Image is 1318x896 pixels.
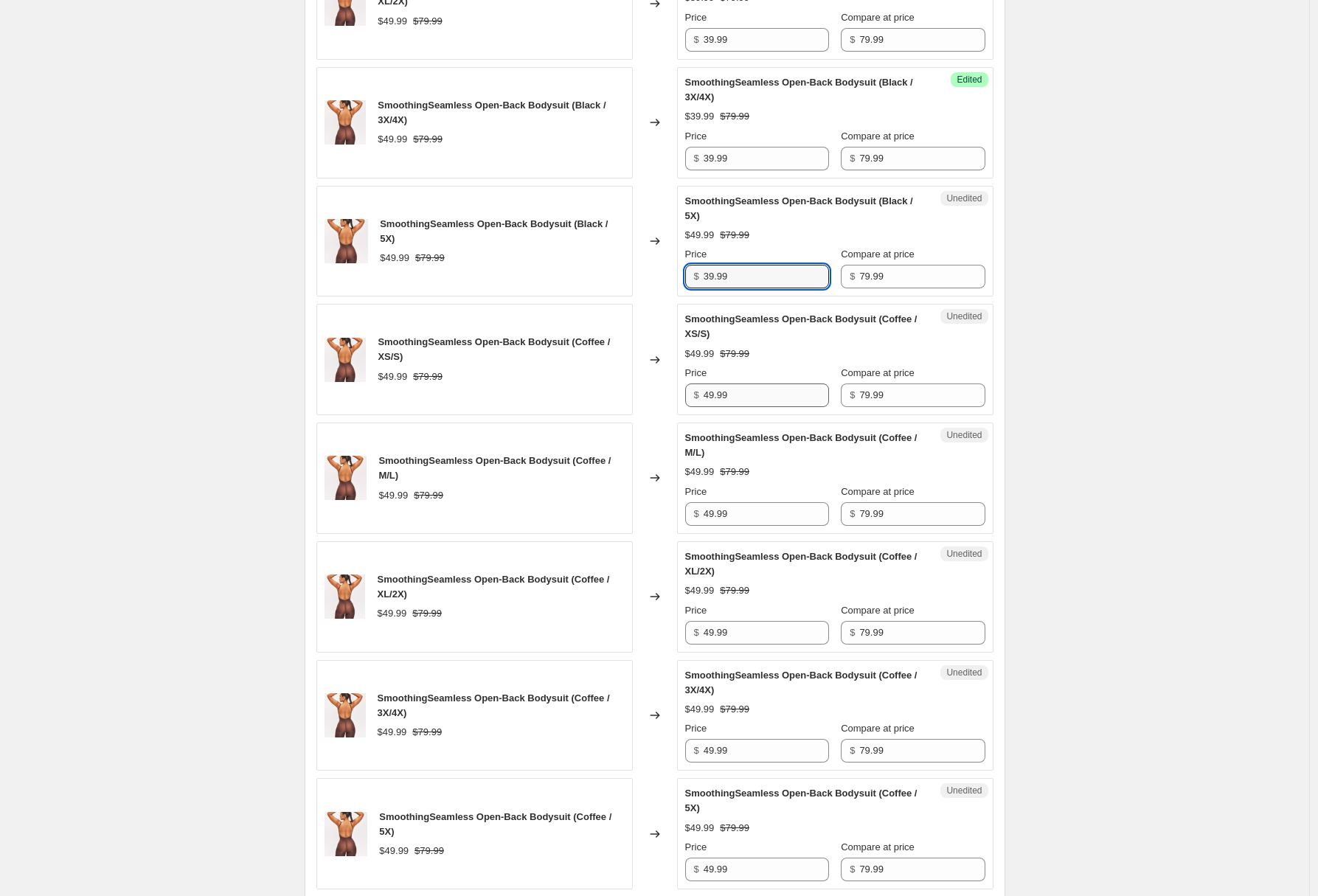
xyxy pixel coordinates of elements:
span: Unedited [946,785,982,796]
span: Unedited [946,548,982,560]
strike: $79.99 [414,488,443,503]
strike: $79.99 [720,821,749,836]
span: SmoothingSeamless Open-Back Bodysuit (Coffee / 5X) [685,788,918,813]
span: $ [694,864,699,875]
span: SmoothingSeamless Open-Back Bodysuit (Black / 5X) [685,195,913,221]
div: $49.99 [685,228,715,243]
span: SmoothingSeamless Open-Back Bodysuit (Coffee / M/L) [378,455,611,481]
img: sheswaisted8799-185146_80x.jpg [325,812,368,856]
span: $ [694,153,699,164]
strike: $79.99 [720,702,749,717]
span: $ [850,745,855,756]
div: $49.99 [378,132,407,147]
span: $ [850,271,855,282]
span: SmoothingSeamless Open-Back Bodysuit (Coffee / XL/2X) [377,574,609,600]
span: $ [694,271,699,282]
span: Compare at price [841,12,915,23]
strike: $79.99 [720,228,749,243]
strike: $79.99 [720,583,749,598]
span: $ [694,34,699,45]
img: sheswaisted8799-185146_80x.jpg [325,100,367,145]
strike: $79.99 [415,844,444,858]
span: $ [694,745,699,756]
strike: $79.99 [720,347,749,361]
strike: $79.99 [413,132,443,147]
div: $49.99 [378,14,407,29]
span: SmoothingSeamless Open-Back Bodysuit (Coffee / XS/S) [685,313,918,339]
div: $49.99 [685,583,715,598]
div: $49.99 [685,821,715,836]
img: sheswaisted8799-185146_80x.jpg [325,574,366,619]
div: $49.99 [380,251,409,265]
span: Compare at price [841,841,915,852]
span: Price [685,486,707,497]
strike: $79.99 [720,109,749,124]
span: Price [685,841,707,852]
span: $ [850,864,855,875]
span: Compare at price [841,131,915,142]
span: Unedited [946,429,982,441]
img: sheswaisted8799-185146_80x.jpg [325,693,366,737]
span: Price [685,605,707,616]
img: sheswaisted8799-185146_80x.jpg [325,219,369,263]
span: $ [694,508,699,519]
span: SmoothingSeamless Open-Back Bodysuit (Coffee / M/L) [685,432,918,458]
span: Unedited [946,192,982,204]
span: SmoothingSeamless Open-Back Bodysuit (Coffee / XS/S) [378,336,610,362]
img: sheswaisted8799-185146_80x.jpg [325,338,367,382]
span: Compare at price [841,605,915,616]
div: $49.99 [377,606,406,621]
div: $49.99 [378,725,407,740]
span: Compare at price [841,723,915,734]
strike: $79.99 [413,14,443,29]
span: Unedited [946,667,982,678]
span: $ [694,627,699,638]
span: $ [850,508,855,519]
strike: $79.99 [413,369,443,384]
span: SmoothingSeamless Open-Back Bodysuit (Coffee / 3X/4X) [378,692,610,718]
span: $ [694,389,699,400]
strike: $79.99 [412,725,442,740]
span: $ [850,627,855,638]
span: Price [685,131,707,142]
span: Price [685,367,707,378]
div: $49.99 [685,702,715,717]
span: Price [685,249,707,260]
div: $49.99 [378,369,407,384]
span: SmoothingSeamless Open-Back Bodysuit (Coffee / 5X) [379,811,611,837]
strike: $79.99 [415,251,445,265]
span: Price [685,723,707,734]
span: SmoothingSeamless Open-Back Bodysuit (Coffee / XL/2X) [685,551,918,577]
span: Unedited [946,310,982,322]
img: sheswaisted8799-185146_80x.jpg [325,456,367,500]
span: Price [685,12,707,23]
strike: $79.99 [412,606,442,621]
div: $49.99 [685,465,715,479]
span: Compare at price [841,486,915,497]
span: SmoothingSeamless Open-Back Bodysuit (Black / 3X/4X) [685,77,913,103]
span: SmoothingSeamless Open-Back Bodysuit (Coffee / 3X/4X) [685,670,918,695]
div: $39.99 [685,109,715,124]
strike: $79.99 [720,465,749,479]
span: $ [850,153,855,164]
span: SmoothingSeamless Open-Back Bodysuit (Black / 5X) [380,218,608,244]
span: Compare at price [841,249,915,260]
span: $ [850,389,855,400]
span: SmoothingSeamless Open-Back Bodysuit (Black / 3X/4X) [378,100,606,125]
span: $ [850,34,855,45]
div: $49.99 [378,488,408,503]
div: $49.99 [685,347,715,361]
span: Edited [957,74,982,86]
div: $49.99 [379,844,409,858]
span: Compare at price [841,367,915,378]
